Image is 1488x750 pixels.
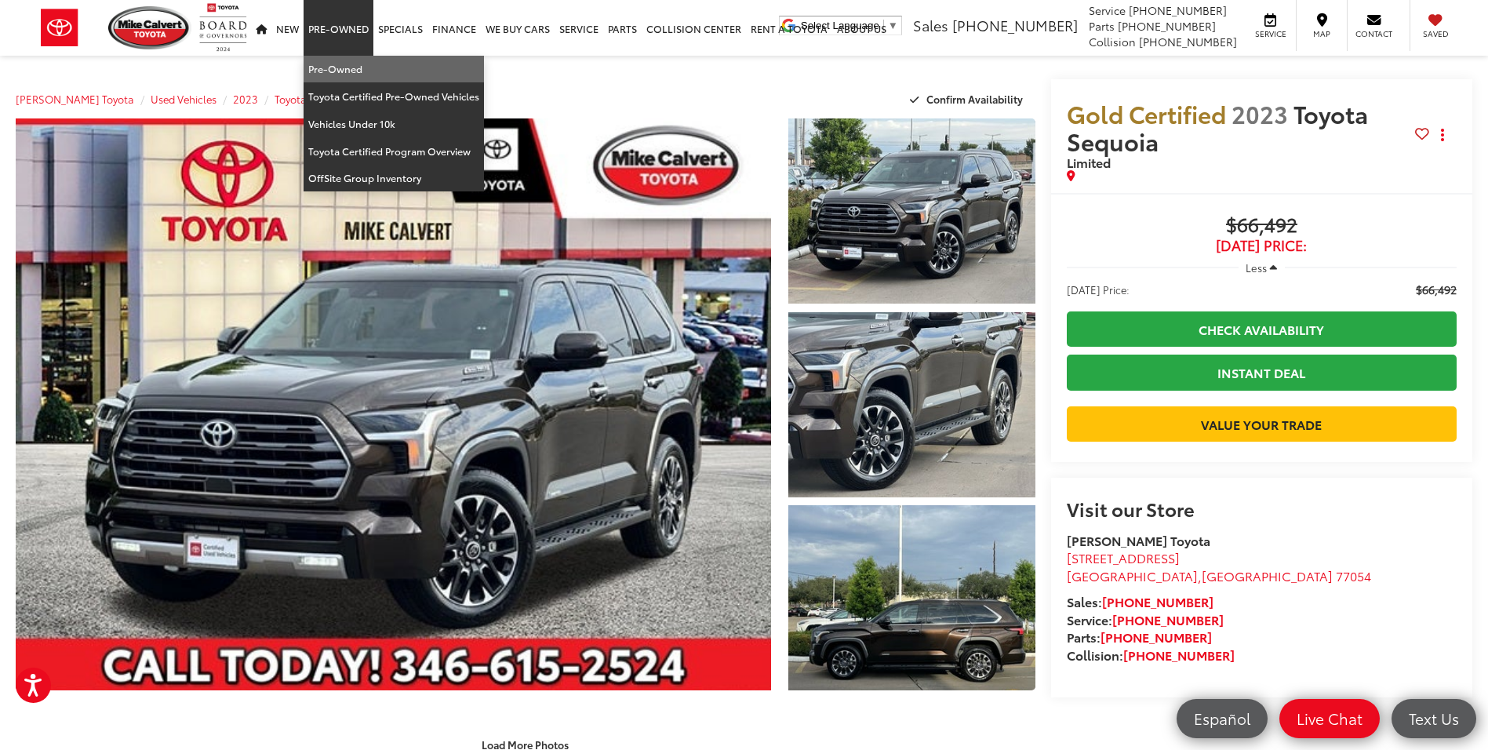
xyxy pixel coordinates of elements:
span: $66,492 [1067,214,1457,238]
span: Contact [1355,28,1392,39]
h2: Visit our Store [1067,498,1457,519]
span: [DATE] Price: [1067,238,1457,253]
span: Collision [1089,34,1136,49]
a: Expand Photo 3 [788,505,1035,690]
span: 2023 [1232,96,1288,130]
a: [PHONE_NUMBER] [1123,646,1235,664]
a: Instant Deal [1067,355,1457,390]
span: ▼ [888,20,898,31]
a: Toyota Certified Pre-Owned Vehicles [304,83,484,111]
strong: Collision: [1067,646,1235,664]
img: Mike Calvert Toyota [108,6,191,49]
span: Map [1304,28,1339,39]
span: [PHONE_NUMBER] [1129,2,1227,18]
span: [PHONE_NUMBER] [1118,18,1216,34]
span: [GEOGRAPHIC_DATA] [1202,566,1333,584]
img: 2023 Toyota Sequoia Limited [786,116,1038,305]
a: Español [1177,699,1268,738]
span: [PHONE_NUMBER] [952,15,1078,35]
img: 2023 Toyota Sequoia Limited [786,504,1038,693]
button: Actions [1429,122,1457,149]
a: Expand Photo 2 [788,312,1035,497]
span: Saved [1418,28,1453,39]
span: Español [1186,708,1258,728]
a: 2023 [233,92,258,106]
a: Pre-Owned [304,56,484,83]
span: Sales [913,15,948,35]
a: [PERSON_NAME] Toyota [16,92,134,106]
button: Confirm Availability [901,86,1035,113]
span: Toyota Sequoia [1067,96,1368,158]
a: Used Vehicles [151,92,216,106]
a: Toyota Certified Program Overview [304,138,484,166]
span: [STREET_ADDRESS] [1067,548,1180,566]
img: 2023 Toyota Sequoia Limited [786,311,1038,499]
a: OffSite Group Inventory [304,165,484,191]
strong: Service: [1067,610,1224,628]
a: Value Your Trade [1067,406,1457,442]
strong: Sales: [1067,592,1213,610]
a: [STREET_ADDRESS] [GEOGRAPHIC_DATA],[GEOGRAPHIC_DATA] 77054 [1067,548,1371,584]
span: , [1067,566,1371,584]
span: Service [1089,2,1126,18]
a: Check Availability [1067,311,1457,347]
a: Expand Photo 0 [16,118,771,690]
span: [PHONE_NUMBER] [1139,34,1237,49]
button: Less [1239,253,1286,282]
a: [PHONE_NUMBER] [1112,610,1224,628]
span: [DATE] Price: [1067,282,1130,297]
span: dropdown dots [1441,129,1444,141]
a: Toyota [275,92,307,106]
span: Live Chat [1289,708,1370,728]
span: Text Us [1401,708,1467,728]
span: Parts [1089,18,1115,34]
span: [GEOGRAPHIC_DATA] [1067,566,1198,584]
strong: Parts: [1067,628,1212,646]
span: Confirm Availability [926,92,1023,106]
strong: [PERSON_NAME] Toyota [1067,531,1210,549]
a: Live Chat [1279,699,1380,738]
img: 2023 Toyota Sequoia Limited [8,115,779,694]
a: [PHONE_NUMBER] [1102,592,1213,610]
a: Text Us [1392,699,1476,738]
span: Gold Certified [1067,96,1226,130]
span: $66,492 [1416,282,1457,297]
a: Expand Photo 1 [788,118,1035,304]
span: Limited [1067,153,1111,171]
a: [PHONE_NUMBER] [1101,628,1212,646]
span: Service [1253,28,1288,39]
span: 77054 [1336,566,1371,584]
span: Less [1246,260,1267,275]
a: Vehicles Under 10k [304,111,484,138]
